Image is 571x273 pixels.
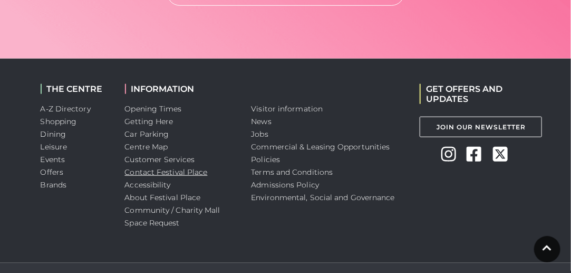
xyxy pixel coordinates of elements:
a: Shopping [41,117,77,126]
a: Policies [251,155,280,164]
a: Leisure [41,142,67,152]
a: Dining [41,129,66,139]
a: Offers [41,167,64,177]
a: Accessibility [125,180,171,190]
a: Terms and Conditions [251,167,333,177]
a: About Festival Place [125,193,201,202]
a: Admissions Policy [251,180,320,190]
a: News [251,117,272,126]
a: Car Parking [125,129,169,139]
h2: THE CENTRE [41,84,109,94]
a: Commercial & Leasing Opportunities [251,142,390,152]
a: Customer Services [125,155,195,164]
a: Join Our Newsletter [420,117,542,137]
a: Visitor information [251,104,323,114]
h2: GET OFFERS AND UPDATES [420,84,530,104]
h2: INFORMATION [125,84,236,94]
a: Environmental, Social and Governance [251,193,395,202]
a: Community / Charity Mall Space Request [125,205,220,228]
a: Events [41,155,65,164]
a: Jobs [251,129,268,139]
a: Contact Festival Place [125,167,208,177]
a: Brands [41,180,67,190]
a: Opening Times [125,104,182,114]
a: Getting Here [125,117,173,126]
a: Centre Map [125,142,168,152]
a: A-Z Directory [41,104,91,114]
